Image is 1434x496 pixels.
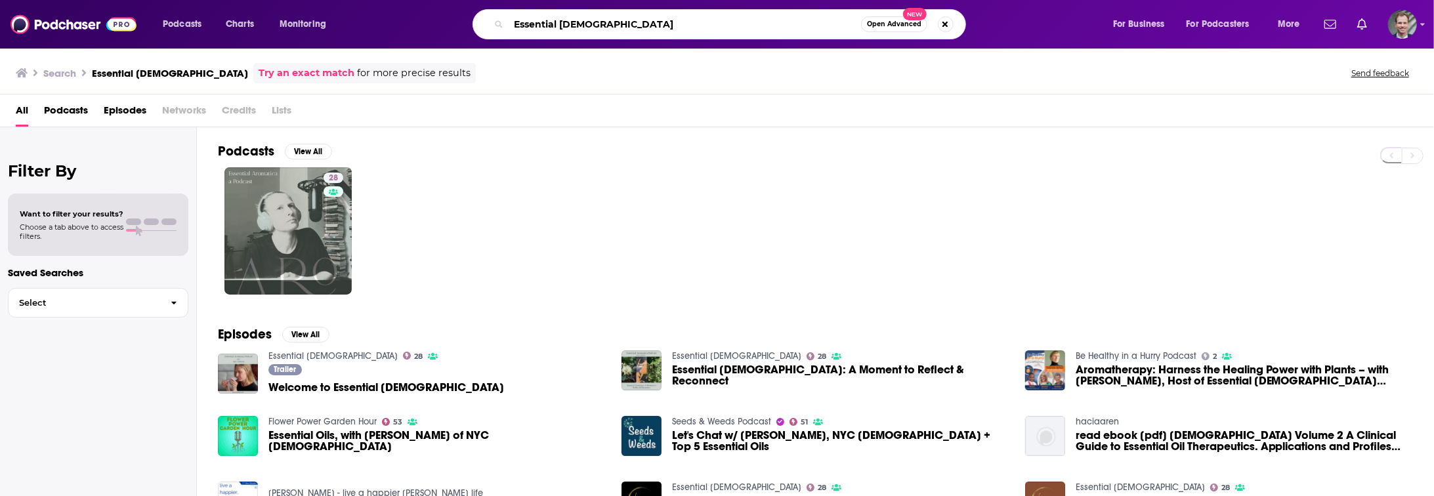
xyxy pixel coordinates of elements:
span: For Business [1113,15,1165,33]
img: User Profile [1388,10,1417,39]
button: Open AdvancedNew [861,16,927,32]
img: Essential Aromatica: A Moment to Reflect & Reconnect [622,350,662,390]
a: haciaaren [1076,416,1119,427]
button: Select [8,288,188,318]
span: Let's Chat w/ [PERSON_NAME], NYC [DEMOGRAPHIC_DATA] + Top 5 Essential Oils [672,430,1009,452]
span: Charts [226,15,254,33]
span: for more precise results [357,66,471,81]
a: Show notifications dropdown [1352,13,1372,35]
button: Show profile menu [1388,10,1417,39]
span: Open Advanced [867,21,921,28]
a: 28 [324,173,343,183]
a: Try an exact match [259,66,354,81]
img: Essential Oils, with Amy Anthony of NYC Aromatica [218,416,258,456]
h2: Podcasts [218,143,274,159]
span: 2 [1213,354,1217,360]
span: 28 [818,485,826,491]
a: 28 [403,352,423,360]
a: 51 [790,418,809,426]
a: Show notifications dropdown [1319,13,1341,35]
a: Essential Aromatica [1076,482,1205,493]
span: For Podcasters [1187,15,1250,33]
input: Search podcasts, credits, & more... [509,14,861,35]
span: Welcome to Essential [DEMOGRAPHIC_DATA] [268,382,504,393]
button: View All [282,327,329,342]
a: 28 [1210,484,1231,491]
a: 53 [382,418,403,426]
h3: Essential [DEMOGRAPHIC_DATA] [92,67,248,79]
button: open menu [270,14,343,35]
span: 28 [1221,485,1230,491]
a: Essential Aromatica: A Moment to Reflect & Reconnect [672,364,1009,386]
span: 28 [414,354,423,360]
div: Search podcasts, credits, & more... [485,9,979,39]
a: EpisodesView All [218,326,329,342]
a: Aromatherapy: Harness the Healing Power with Plants – with Amy Anthony, Host of Essential Aromati... [1076,364,1413,386]
a: Flower Power Garden Hour [268,416,377,427]
span: Lists [272,100,291,127]
span: 51 [801,419,808,425]
span: 28 [329,172,338,185]
a: Podcasts [44,100,88,127]
span: Essential [DEMOGRAPHIC_DATA]: A Moment to Reflect & Reconnect [672,364,1009,386]
a: 28 [807,352,827,360]
span: New [903,8,927,20]
img: Podchaser - Follow, Share and Rate Podcasts [11,12,137,37]
button: open menu [1269,14,1317,35]
span: Trailer [274,365,296,373]
a: Be Healthy in a Hurry Podcast [1076,350,1196,362]
span: Credits [222,100,256,127]
a: 28 [807,484,827,491]
span: Select [9,299,160,307]
h3: Search [43,67,76,79]
a: All [16,100,28,127]
p: Saved Searches [8,266,188,279]
h2: Episodes [218,326,272,342]
a: 28 [224,167,352,295]
a: Seeds & Weeds Podcast [672,416,771,427]
a: Let's Chat w/ Amy Anthony, NYC Aromatica + Top 5 Essential Oils [672,430,1009,452]
span: Essential Oils, with [PERSON_NAME] of NYC [DEMOGRAPHIC_DATA] [268,430,606,452]
span: Aromatherapy: Harness the Healing Power with Plants – with [PERSON_NAME], Host of Essential [DEMO... [1076,364,1413,386]
a: Essential Aromatica [268,350,398,362]
span: 28 [818,354,826,360]
span: Networks [162,100,206,127]
span: Choose a tab above to access filters. [20,222,123,241]
img: read ebook [pdf] Aromatica Volume 2 A Clinical Guide to Essential Oil Therapeutics. Applications ... [1025,416,1065,456]
button: open menu [154,14,219,35]
span: Podcasts [163,15,201,33]
button: Send feedback [1347,68,1413,79]
button: open menu [1178,14,1269,35]
a: Essential Aromatica [672,482,801,493]
img: Let's Chat w/ Amy Anthony, NYC Aromatica + Top 5 Essential Oils [622,416,662,456]
h2: Filter By [8,161,188,180]
a: Essential Oils, with Amy Anthony of NYC Aromatica [268,430,606,452]
button: open menu [1104,14,1181,35]
span: Want to filter your results? [20,209,123,218]
span: Logged in as kwerderman [1388,10,1417,39]
span: More [1278,15,1300,33]
a: Welcome to Essential Aromatica [268,382,504,393]
span: read ebook [pdf] [DEMOGRAPHIC_DATA] Volume 2 A Clinical Guide to Essential Oil Therapeutics. Appl... [1076,430,1413,452]
a: read ebook [pdf] Aromatica Volume 2 A Clinical Guide to Essential Oil Therapeutics. Applications ... [1076,430,1413,452]
a: Essential Aromatica [672,350,801,362]
img: Aromatherapy: Harness the Healing Power with Plants – with Amy Anthony, Host of Essential Aromati... [1025,350,1065,390]
span: Monitoring [280,15,326,33]
button: View All [285,144,332,159]
img: Welcome to Essential Aromatica [218,354,258,394]
span: 53 [393,419,402,425]
a: Charts [217,14,262,35]
a: 2 [1202,352,1217,360]
a: PodcastsView All [218,143,332,159]
a: Episodes [104,100,146,127]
